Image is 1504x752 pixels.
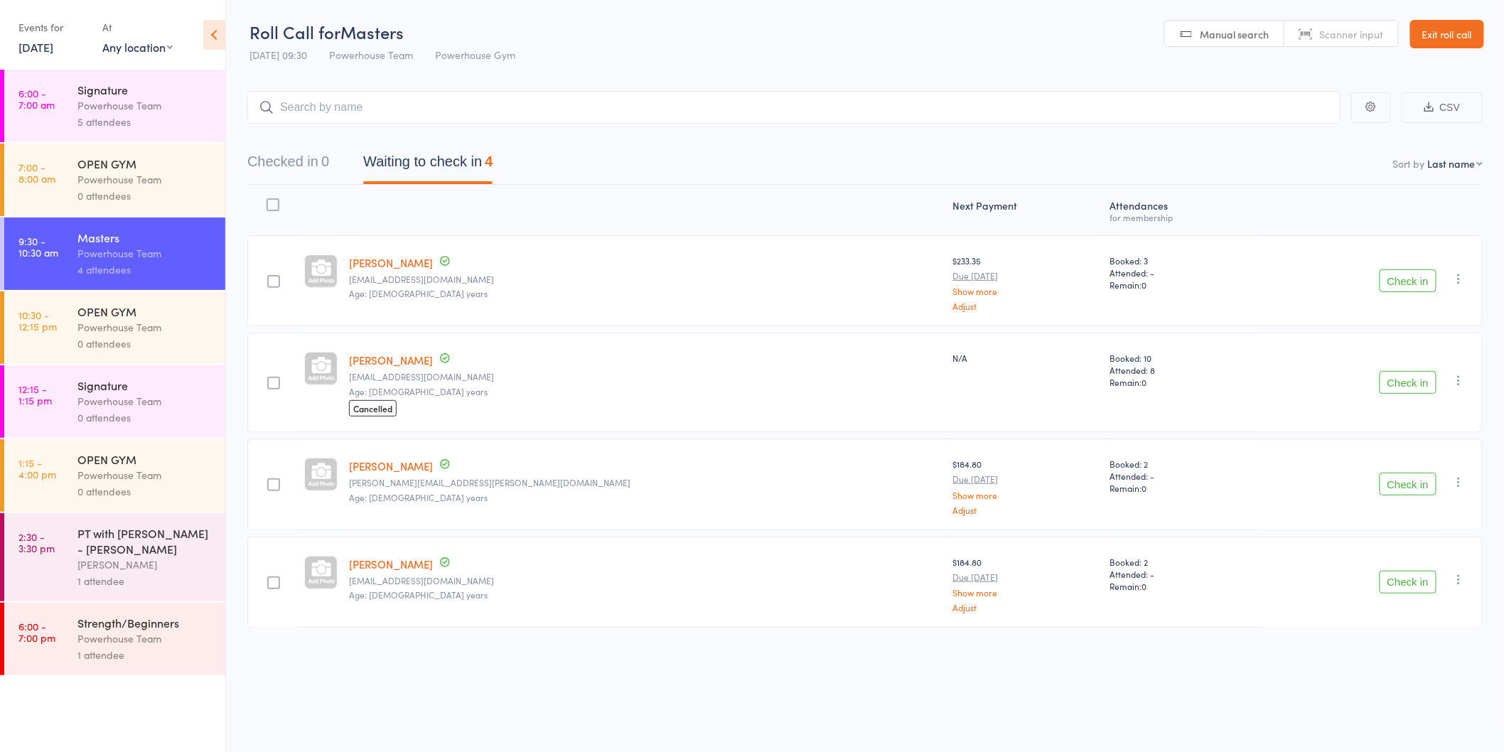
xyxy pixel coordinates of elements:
span: 0 [1142,279,1146,291]
a: Adjust [953,505,1099,515]
div: for membership [1110,213,1252,222]
a: [PERSON_NAME] [349,458,433,473]
time: 7:00 - 8:00 am [18,161,55,184]
span: [DATE] 09:30 [249,48,307,62]
div: Powerhouse Team [77,97,213,114]
a: 6:00 -7:00 pmStrength/BeginnersPowerhouse Team1 attendee [4,603,225,675]
small: diannelibke@optusnet.com.au [349,372,942,382]
div: 0 attendees [77,409,213,426]
a: Show more [953,490,1099,500]
a: 6:00 -7:00 amSignaturePowerhouse Team5 attendees [4,70,225,142]
div: Last name [1428,156,1476,171]
div: Events for [18,16,88,39]
input: Search by name [247,91,1341,124]
span: Booked: 10 [1110,352,1252,364]
a: 7:00 -8:00 amOPEN GYMPowerhouse Team0 attendees [4,144,225,216]
div: 0 attendees [77,188,213,204]
div: 0 attendees [77,483,213,500]
a: Adjust [953,603,1099,612]
span: Powerhouse Gym [435,48,515,62]
div: Any location [102,39,173,55]
span: Remain: [1110,376,1252,388]
span: Booked: 3 [1110,254,1252,267]
span: 0 [1142,376,1146,388]
div: Next Payment [947,191,1105,229]
div: Masters [77,230,213,245]
span: 0 [1142,482,1146,494]
div: 0 [321,154,329,169]
span: Attended: - [1110,470,1252,482]
span: Scanner input [1320,27,1384,41]
div: $184.80 [953,556,1099,612]
span: Attended: 8 [1110,364,1252,376]
span: Booked: 2 [1110,458,1252,470]
a: [DATE] [18,39,53,55]
span: Attended: - [1110,267,1252,279]
small: Judy.nowland@gmail.com [349,478,942,488]
span: Attended: - [1110,568,1252,580]
div: 0 attendees [77,335,213,352]
div: Powerhouse Team [77,171,213,188]
span: Manual search [1200,27,1269,41]
span: Age: [DEMOGRAPHIC_DATA] years [349,491,488,503]
span: Booked: 2 [1110,556,1252,568]
span: Age: [DEMOGRAPHIC_DATA] years [349,287,488,299]
time: 6:00 - 7:00 pm [18,621,55,643]
a: 10:30 -12:15 pmOPEN GYMPowerhouse Team0 attendees [4,291,225,364]
span: Remain: [1110,580,1252,592]
a: 12:15 -1:15 pmSignaturePowerhouse Team0 attendees [4,365,225,438]
a: [PERSON_NAME] [349,353,433,367]
button: Check in [1380,371,1436,394]
span: Remain: [1110,279,1252,291]
time: 6:00 - 7:00 am [18,87,55,110]
div: Strength/Beginners [77,615,213,630]
button: CSV [1402,92,1483,123]
div: 1 attendee [77,573,213,589]
time: 9:30 - 10:30 am [18,235,58,258]
small: quinnsan@icloud.com [349,576,942,586]
div: $184.80 [953,458,1099,514]
div: Powerhouse Team [77,467,213,483]
time: 12:15 - 1:15 pm [18,383,52,406]
button: Check in [1380,269,1436,292]
a: [PERSON_NAME] [349,255,433,270]
button: Waiting to check in4 [363,146,493,184]
div: N/A [953,352,1099,364]
span: Remain: [1110,482,1252,494]
div: OPEN GYM [77,304,213,319]
div: [PERSON_NAME] [77,557,213,573]
div: PT with [PERSON_NAME] - [PERSON_NAME] [77,525,213,557]
div: OPEN GYM [77,451,213,467]
button: Checked in0 [247,146,329,184]
div: 1 attendee [77,647,213,663]
a: Show more [953,588,1099,597]
span: Masters [340,20,404,43]
small: Due [DATE] [953,572,1099,582]
div: Signature [77,377,213,393]
div: Powerhouse Team [77,630,213,647]
div: Powerhouse Team [77,319,213,335]
button: Check in [1380,571,1436,593]
div: 4 [485,154,493,169]
label: Sort by [1393,156,1425,171]
a: 9:30 -10:30 amMastersPowerhouse Team4 attendees [4,217,225,290]
div: $233.35 [953,254,1099,311]
span: Age: [DEMOGRAPHIC_DATA] years [349,589,488,601]
a: [PERSON_NAME] [349,557,433,571]
span: Cancelled [349,400,397,417]
a: Show more [953,286,1099,296]
small: Due [DATE] [953,474,1099,484]
div: Powerhouse Team [77,245,213,262]
div: Atten­dances [1104,191,1257,229]
time: 2:30 - 3:30 pm [18,531,55,554]
div: Signature [77,82,213,97]
div: 4 attendees [77,262,213,278]
div: At [102,16,173,39]
time: 10:30 - 12:15 pm [18,309,57,332]
button: Check in [1380,473,1436,495]
span: Age: [DEMOGRAPHIC_DATA] years [349,385,488,397]
a: 2:30 -3:30 pmPT with [PERSON_NAME] - [PERSON_NAME][PERSON_NAME]1 attendee [4,513,225,601]
div: 5 attendees [77,114,213,130]
small: belld2524@gmail.com [349,274,942,284]
time: 1:15 - 4:00 pm [18,457,56,480]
